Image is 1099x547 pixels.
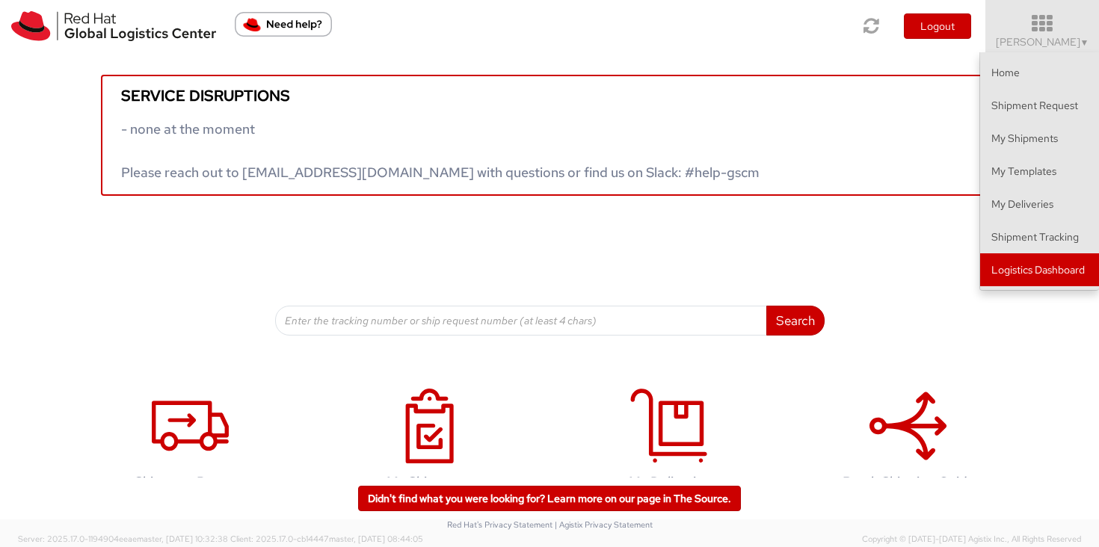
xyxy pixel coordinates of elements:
[980,188,1099,220] a: My Deliveries
[812,475,1005,489] h4: Batch Shipping Guide
[275,306,767,336] input: Enter the tracking number or ship request number (at least 4 chars)
[980,122,1099,155] a: My Shipments
[11,11,216,41] img: rh-logistics-00dfa346123c4ec078e1.svg
[980,56,1099,89] a: Home
[980,155,1099,188] a: My Templates
[318,373,542,513] a: My Shipments
[573,475,766,489] h4: My Deliveries
[447,519,552,530] a: Red Hat's Privacy Statement
[329,534,423,544] span: master, [DATE] 08:44:05
[121,120,760,181] span: - none at the moment Please reach out to [EMAIL_ADDRESS][DOMAIN_NAME] with questions or find us o...
[78,373,303,513] a: Shipment Request
[101,75,998,196] a: Service disruptions - none at the moment Please reach out to [EMAIL_ADDRESS][DOMAIN_NAME] with qu...
[980,253,1099,286] a: Logistics Dashboard
[862,534,1081,546] span: Copyright © [DATE]-[DATE] Agistix Inc., All Rights Reserved
[557,373,781,513] a: My Deliveries
[555,519,653,530] a: | Agistix Privacy Statement
[137,534,228,544] span: master, [DATE] 10:32:38
[230,534,423,544] span: Client: 2025.17.0-cb14447
[121,87,978,104] h5: Service disruptions
[18,534,228,544] span: Server: 2025.17.0-1194904eeae
[980,220,1099,253] a: Shipment Tracking
[333,475,526,489] h4: My Shipments
[358,486,741,511] a: Didn't find what you were looking for? Learn more on our page in The Source.
[904,13,971,39] button: Logout
[980,89,1099,122] a: Shipment Request
[766,306,825,336] button: Search
[94,475,287,489] h4: Shipment Request
[1080,37,1089,49] span: ▼
[796,373,1020,513] a: Batch Shipping Guide
[235,12,332,37] button: Need help?
[996,35,1089,49] span: [PERSON_NAME]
